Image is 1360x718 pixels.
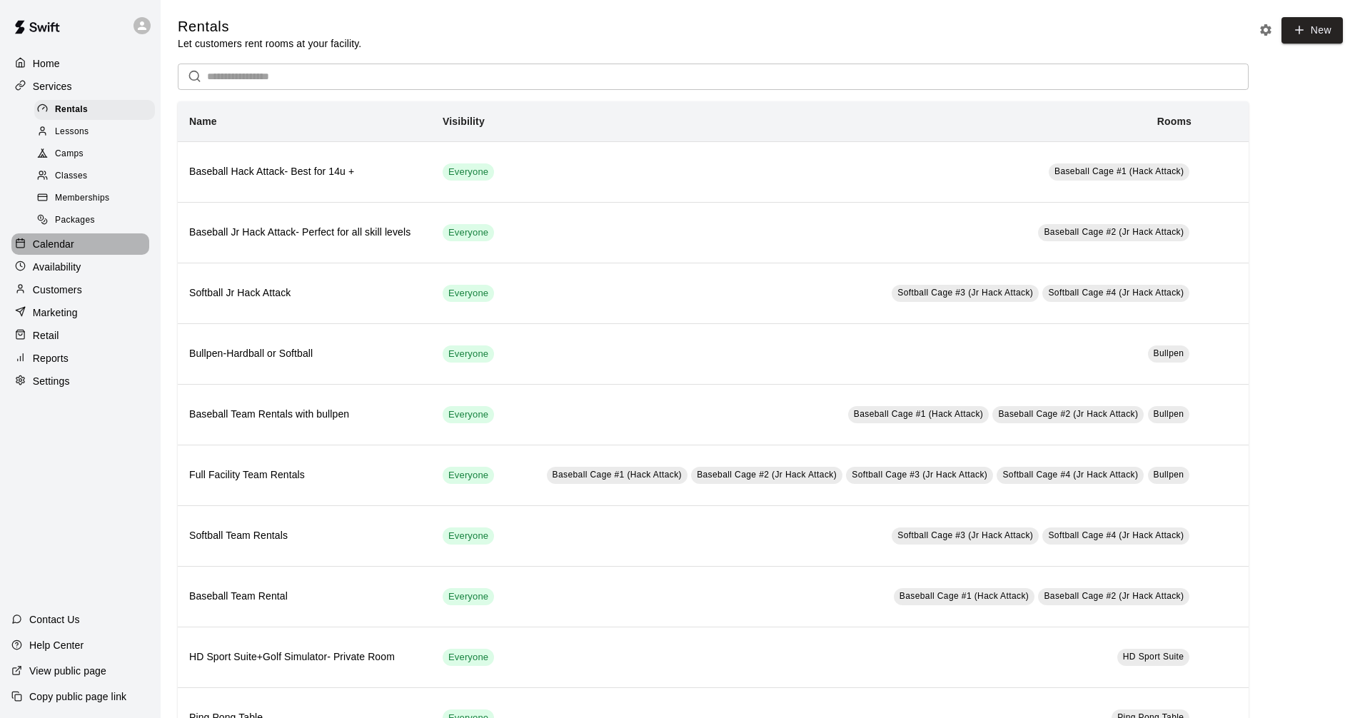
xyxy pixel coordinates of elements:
span: Everyone [443,469,494,482]
button: Rental settings [1255,19,1276,41]
p: Services [33,79,72,93]
span: Baseball Cage #1 (Hack Attack) [854,409,983,419]
h6: Baseball Team Rental [189,589,420,605]
a: Settings [11,370,149,392]
span: Softball Cage #3 (Jr Hack Attack) [897,530,1033,540]
p: Home [33,56,60,71]
h6: HD Sport Suite+Golf Simulator- Private Room [189,649,420,665]
span: Everyone [443,348,494,361]
span: Baseball Cage #2 (Jr Hack Attack) [998,409,1138,419]
p: Calendar [33,237,74,251]
a: Services [11,76,149,97]
a: Retail [11,325,149,346]
span: Baseball Cage #2 (Jr Hack Attack) [697,470,837,480]
a: Classes [34,166,161,188]
a: Customers [11,279,149,300]
span: Packages [55,213,95,228]
span: Bullpen [1154,409,1184,419]
h5: Rentals [178,17,361,36]
b: Visibility [443,116,485,127]
span: Softball Cage #4 (Jr Hack Attack) [1002,470,1138,480]
span: Everyone [443,590,494,604]
span: Classes [55,169,87,183]
p: Marketing [33,305,78,320]
a: Rentals [34,98,161,121]
span: Softball Cage #3 (Jr Hack Attack) [852,470,987,480]
a: Lessons [34,121,161,143]
h6: Baseball Jr Hack Attack- Perfect for all skill levels [189,225,420,241]
a: Availability [11,256,149,278]
a: Home [11,53,149,74]
h6: Baseball Hack Attack- Best for 14u + [189,164,420,180]
p: Settings [33,374,70,388]
span: Softball Cage #4 (Jr Hack Attack) [1048,288,1184,298]
span: Baseball Cage #2 (Jr Hack Attack) [1044,591,1184,601]
b: Name [189,116,217,127]
a: Reports [11,348,149,369]
p: Let customers rent rooms at your facility. [178,36,361,51]
p: Copy public page link [29,689,126,704]
div: This service is visible to all of your customers [443,345,494,363]
p: Availability [33,260,81,274]
div: Classes [34,166,155,186]
div: This service is visible to all of your customers [443,467,494,484]
span: Lessons [55,125,89,139]
span: Bullpen [1154,470,1184,480]
b: Rooms [1157,116,1192,127]
div: This service is visible to all of your customers [443,527,494,545]
p: Reports [33,351,69,365]
span: Bullpen [1154,348,1184,358]
span: Softball Cage #4 (Jr Hack Attack) [1048,530,1184,540]
div: This service is visible to all of your customers [443,285,494,302]
span: Baseball Cage #1 (Hack Attack) [900,591,1029,601]
span: Rentals [55,103,88,117]
p: Help Center [29,638,84,652]
h6: Baseball Team Rentals with bullpen [189,407,420,423]
a: Packages [34,210,161,232]
span: Softball Cage #3 (Jr Hack Attack) [897,288,1033,298]
div: This service is visible to all of your customers [443,406,494,423]
p: Customers [33,283,82,297]
span: Baseball Cage #1 (Hack Attack) [553,470,682,480]
span: Baseball Cage #1 (Hack Attack) [1054,166,1184,176]
span: Baseball Cage #2 (Jr Hack Attack) [1044,227,1184,237]
div: This service is visible to all of your customers [443,588,494,605]
h6: Full Facility Team Rentals [189,467,420,483]
a: Calendar [11,233,149,255]
span: Everyone [443,287,494,300]
span: Everyone [443,530,494,543]
p: Retail [33,328,59,343]
a: New [1281,17,1343,44]
a: Camps [34,143,161,166]
span: Everyone [443,408,494,422]
span: HD Sport Suite [1123,652,1184,662]
div: This service is visible to all of your customers [443,163,494,181]
div: Packages [34,211,155,231]
h6: Softball Jr Hack Attack [189,285,420,301]
span: Memberships [55,191,109,206]
a: Marketing [11,302,149,323]
span: Camps [55,147,84,161]
p: Contact Us [29,612,80,627]
h6: Bullpen-Hardball or Softball [189,346,420,362]
div: Rentals [34,100,155,120]
div: Camps [34,144,155,164]
div: Lessons [34,122,155,142]
p: View public page [29,664,106,678]
span: Everyone [443,651,494,664]
div: Memberships [34,188,155,208]
span: Everyone [443,226,494,240]
div: This service is visible to all of your customers [443,224,494,241]
h6: Softball Team Rentals [189,528,420,544]
span: Everyone [443,166,494,179]
div: This service is visible to all of your customers [443,649,494,666]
